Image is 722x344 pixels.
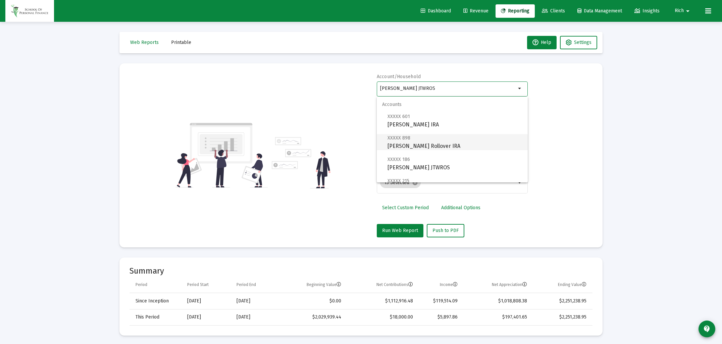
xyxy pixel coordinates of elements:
[278,309,346,325] td: $2,029,939.44
[388,134,522,150] span: [PERSON_NAME] Rollover IRA
[427,224,464,237] button: Push to PDF
[462,277,532,293] td: Column Net Appreciation
[462,309,532,325] td: $197,401.65
[388,135,410,141] span: XXXXX 898
[187,298,227,304] div: [DATE]
[415,4,456,18] a: Dashboard
[388,112,522,129] span: [PERSON_NAME] IRA
[532,40,551,45] span: Help
[536,4,570,18] a: Clients
[558,282,586,287] div: Ending Value
[380,176,516,189] mat-chip-list: Selection
[574,40,591,45] span: Settings
[346,277,418,293] td: Column Net Contributions
[418,309,462,325] td: $5,897.86
[516,179,524,187] mat-icon: arrow_drop_down
[532,309,592,325] td: $2,251,238.95
[462,293,532,309] td: $1,018,808.38
[187,314,227,321] div: [DATE]
[380,177,421,188] mat-chip: 15 Selected
[667,4,700,17] button: Rich
[171,40,191,45] span: Printable
[10,4,49,18] img: Dashboard
[130,293,183,309] td: Since Inception
[377,97,528,113] span: Accounts
[441,205,480,211] span: Additional Options
[237,282,256,287] div: Period End
[412,180,418,186] mat-icon: cancel
[496,4,535,18] a: Reporting
[532,293,592,309] td: $2,251,238.95
[130,277,183,293] td: Column Period
[532,277,592,293] td: Column Ending Value
[175,122,268,188] img: reporting
[421,8,451,14] span: Dashboard
[237,314,274,321] div: [DATE]
[388,155,522,172] span: [PERSON_NAME] JTWROS
[232,277,278,293] td: Column Period End
[577,8,622,14] span: Data Management
[516,84,524,93] mat-icon: arrow_drop_down
[130,40,159,45] span: Web Reports
[377,74,421,79] label: Account/Household
[130,277,592,326] div: Data grid
[684,4,692,18] mat-icon: arrow_drop_down
[382,228,418,233] span: Run Web Report
[377,224,423,237] button: Run Web Report
[187,282,209,287] div: Period Start
[183,277,232,293] td: Column Period Start
[501,8,529,14] span: Reporting
[703,325,711,333] mat-icon: contact_support
[136,282,147,287] div: Period
[130,268,592,274] mat-card-title: Summary
[432,228,459,233] span: Push to PDF
[278,293,346,309] td: $0.00
[130,309,183,325] td: This Period
[388,114,410,119] span: XXXXX 601
[166,36,197,49] button: Printable
[440,282,458,287] div: Income
[376,282,413,287] div: Net Contributions
[675,8,684,14] span: Rich
[463,8,488,14] span: Revenue
[278,277,346,293] td: Column Beginning Value
[572,4,627,18] a: Data Management
[237,298,274,304] div: [DATE]
[560,36,597,49] button: Settings
[346,309,418,325] td: $18,000.00
[346,293,418,309] td: $1,112,916.48
[125,36,164,49] button: Web Reports
[418,277,462,293] td: Column Income
[634,8,660,14] span: Insights
[527,36,557,49] button: Help
[458,4,494,18] a: Revenue
[388,178,409,184] span: XXXXX 215
[492,282,527,287] div: Net Appreciation
[542,8,565,14] span: Clients
[382,205,429,211] span: Select Custom Period
[388,157,410,162] span: XXXXX 186
[380,86,516,91] input: Search or select an account or household
[418,293,462,309] td: $119,514.09
[307,282,341,287] div: Beginning Value
[272,137,330,188] img: reporting-alt
[629,4,665,18] a: Insights
[388,177,522,193] span: [PERSON_NAME] Simple IRA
